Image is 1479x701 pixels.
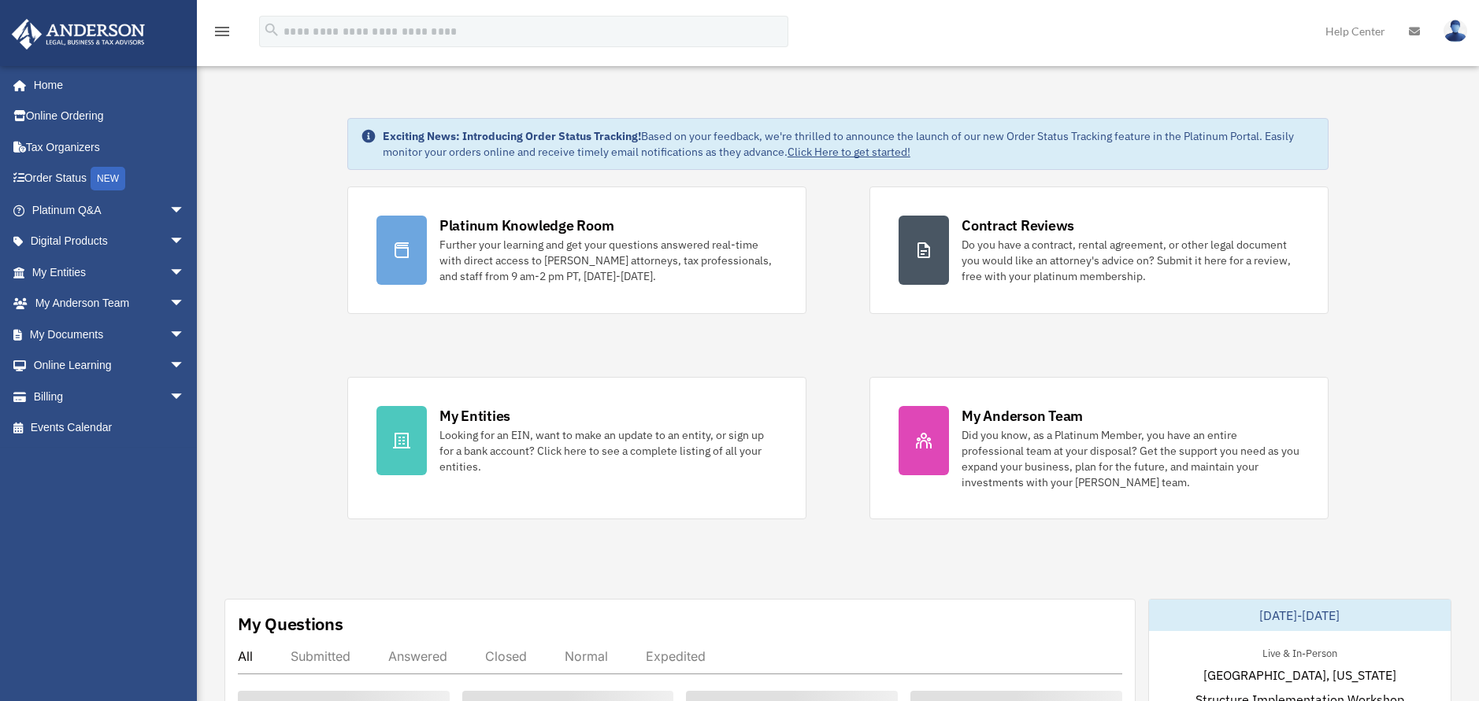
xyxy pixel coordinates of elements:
[238,612,343,636] div: My Questions
[565,648,608,664] div: Normal
[11,194,209,226] a: Platinum Q&Aarrow_drop_down
[439,427,777,474] div: Looking for an EIN, want to make an update to an entity, or sign up for a bank account? Click her...
[291,648,350,664] div: Submitted
[388,648,447,664] div: Answered
[11,319,209,350] a: My Documentsarrow_drop_down
[169,256,201,289] span: arrow_drop_down
[7,19,150,50] img: Anderson Advisors Platinum Portal
[439,237,777,284] div: Further your learning and get your questions answered real-time with direct access to [PERSON_NAM...
[169,226,201,258] span: arrow_drop_down
[169,319,201,351] span: arrow_drop_down
[646,648,706,664] div: Expedited
[1203,666,1396,684] span: [GEOGRAPHIC_DATA], [US_STATE]
[962,237,1299,284] div: Do you have a contract, rental agreement, or other legal document you would like an attorney's ad...
[11,101,209,132] a: Online Ordering
[788,145,910,159] a: Click Here to get started!
[962,216,1074,235] div: Contract Reviews
[869,377,1329,519] a: My Anderson Team Did you know, as a Platinum Member, you have an entire professional team at your...
[169,381,201,413] span: arrow_drop_down
[11,226,209,257] a: Digital Productsarrow_drop_down
[11,131,209,163] a: Tax Organizers
[383,129,641,143] strong: Exciting News: Introducing Order Status Tracking!
[439,406,510,426] div: My Entities
[11,350,209,382] a: Online Learningarrow_drop_down
[869,186,1329,314] a: Contract Reviews Do you have a contract, rental agreement, or other legal document you would like...
[962,427,1299,490] div: Did you know, as a Platinum Member, you have an entire professional team at your disposal? Get th...
[169,288,201,320] span: arrow_drop_down
[347,186,806,314] a: Platinum Knowledge Room Further your learning and get your questions answered real-time with dire...
[1149,600,1451,631] div: [DATE]-[DATE]
[485,648,527,664] div: Closed
[263,21,280,39] i: search
[439,216,614,235] div: Platinum Knowledge Room
[11,288,209,319] a: My Anderson Teamarrow_drop_down
[11,381,209,412] a: Billingarrow_drop_down
[1250,644,1350,660] div: Live & In-Person
[213,28,232,41] a: menu
[11,256,209,288] a: My Entitiesarrow_drop_down
[169,350,201,382] span: arrow_drop_down
[11,69,201,101] a: Home
[347,377,806,519] a: My Entities Looking for an EIN, want to make an update to an entity, or sign up for a bank accoun...
[238,648,253,664] div: All
[91,167,125,190] div: NEW
[1444,20,1467,42] img: User Pic
[383,128,1315,160] div: Based on your feedback, we're thrilled to announce the launch of our new Order Status Tracking fe...
[11,412,209,444] a: Events Calendar
[169,194,201,227] span: arrow_drop_down
[962,406,1083,426] div: My Anderson Team
[11,163,209,195] a: Order StatusNEW
[213,22,232,41] i: menu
